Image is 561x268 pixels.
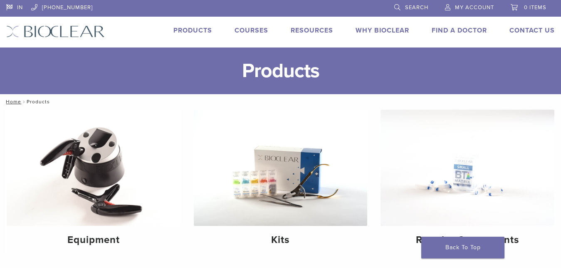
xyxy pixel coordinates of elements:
img: Equipment [7,110,180,226]
h4: Reorder Components [387,233,548,248]
h4: Equipment [13,233,174,248]
img: Kits [194,110,368,226]
span: / [21,100,27,104]
a: Why Bioclear [356,26,409,35]
h4: Kits [200,233,361,248]
a: Kits [194,110,368,253]
a: Equipment [7,110,180,253]
a: Courses [235,26,268,35]
a: Reorder Components [381,110,554,253]
img: Reorder Components [381,110,554,226]
img: Bioclear [6,25,105,38]
span: Search [405,4,428,11]
a: Back To Top [421,237,504,258]
a: Resources [291,26,333,35]
a: Contact Us [509,26,555,35]
span: 0 items [524,4,546,11]
a: Find A Doctor [432,26,487,35]
a: Home [3,99,21,105]
span: My Account [455,4,494,11]
a: Products [173,26,212,35]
